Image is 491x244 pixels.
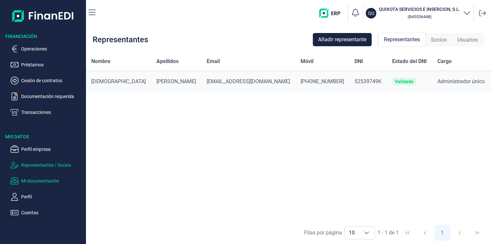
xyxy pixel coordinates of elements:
[368,10,374,17] p: QU
[457,36,478,44] span: Usuarios
[12,5,74,26] img: Logo de aplicación
[21,177,83,185] p: Mi documentación
[11,193,83,201] button: Perfil
[469,225,485,241] button: Last Page
[21,108,83,116] p: Transacciones
[207,78,290,85] span: [EMAIL_ADDRESS][DOMAIN_NAME]
[91,78,146,85] span: [DEMOGRAPHIC_DATA]
[21,45,83,53] p: Operaciones
[417,225,433,241] button: Previous Page
[378,230,399,235] span: 1 - 1 de 1
[11,161,83,169] button: Representantes / Socios
[11,108,83,116] button: Transacciones
[21,145,83,153] p: Perfil empresa
[11,145,83,153] button: Perfil empresa
[452,225,468,241] button: Next Page
[392,57,427,65] span: Estado del DNI
[437,57,452,65] span: Cargo
[21,61,83,69] p: Préstamos
[301,57,313,65] span: Móvil
[21,209,83,217] p: Cuentas
[319,9,345,18] img: erp
[11,45,83,53] button: Operaciones
[399,225,415,241] button: First Page
[366,6,471,20] button: QUQUIXOTA SERVICIOS E INSERCION, S.L. (B45536448)
[354,78,382,85] span: 52539749K
[379,6,460,13] h3: QUIXOTA SERVICIOS E INSERCION, S.L.
[91,57,110,65] span: Nombre
[304,229,342,237] div: Filas por página
[408,14,431,19] small: Copiar cif
[437,78,485,85] span: Administrador único
[345,227,359,239] span: 10
[434,225,450,241] button: Page 1
[21,92,83,100] p: Documentación requerida
[313,33,372,46] button: Añadir representante
[301,78,344,85] span: [PHONE_NUMBER]
[359,227,375,239] div: Choose
[93,36,148,44] div: Representantes
[378,33,426,47] div: Representantes
[384,36,420,44] span: Representantes
[11,92,83,100] button: Documentación requerida
[156,78,196,85] span: [PERSON_NAME]
[21,77,83,85] p: Cesión de contratos
[354,57,363,65] span: DNI
[318,36,366,44] span: Añadir representante
[426,33,452,47] div: Socios
[452,33,483,47] div: Usuarios
[156,57,179,65] span: Apellidos
[11,209,83,217] button: Cuentas
[11,77,83,85] button: Cesión de contratos
[11,61,83,69] button: Préstamos
[21,161,83,169] p: Representantes / Socios
[431,36,447,44] span: Socios
[11,177,83,185] button: Mi documentación
[21,193,83,201] p: Perfil
[395,79,414,84] div: Validado
[207,57,220,65] span: Email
